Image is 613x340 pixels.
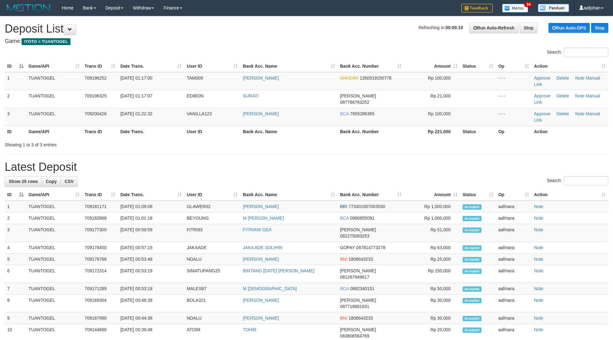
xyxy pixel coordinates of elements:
[350,111,374,116] span: Copy 7655286365 to clipboard
[463,269,481,274] span: Accepted
[120,93,152,98] span: [DATE] 01:17:07
[575,93,584,98] a: Note
[502,4,528,13] img: Button%20Memo.svg
[575,76,584,81] a: Note
[463,245,481,251] span: Accepted
[118,312,184,324] td: [DATE] 00:44:38
[534,245,543,250] a: Note
[340,333,369,338] span: Copy 083806584769 to clipboard
[82,242,118,254] td: 709178450
[184,283,240,295] td: MALES87
[564,176,608,186] input: Search:
[340,111,349,116] span: BCA
[404,126,460,137] th: Rp 221.000
[534,111,600,123] a: Manual Link
[340,327,376,332] span: [PERSON_NAME]
[340,76,359,81] span: MANDIRI
[338,189,404,201] th: Bank Acc. Number: activate to sort column ascending
[340,316,347,321] span: BNI
[184,312,240,324] td: NDALU
[564,48,608,57] input: Search:
[5,3,52,13] img: MOTION_logo.png
[184,201,240,212] td: GLAWER02
[524,2,532,7] span: 34
[26,265,82,283] td: TUANTOGEL
[5,265,26,283] td: 6
[187,111,212,116] span: VANILLA123
[26,212,82,224] td: TUANTOGEL
[534,216,543,221] a: Note
[496,283,532,295] td: aafmara
[187,93,204,98] span: EDIBON
[26,72,82,90] td: TUANTOGEL
[534,268,543,273] a: Note
[26,60,82,72] th: Game/API: activate to sort column ascending
[5,60,26,72] th: ID: activate to sort column descending
[120,76,152,81] span: [DATE] 01:17:00
[469,23,518,33] a: Run Auto-Refresh
[532,126,608,137] th: Action
[534,257,543,262] a: Note
[496,254,532,265] td: aafmara
[534,327,543,332] a: Note
[5,254,26,265] td: 5
[404,254,460,265] td: Rp 25,000
[340,268,376,273] span: [PERSON_NAME]
[243,257,279,262] a: [PERSON_NAME]
[22,38,70,45] span: ITOTO > TUANTOGEL
[5,189,26,201] th: ID: activate to sort column descending
[243,327,256,332] a: TOHIR
[82,126,118,137] th: Trans ID
[547,176,608,186] label: Search:
[82,60,118,72] th: Trans ID: activate to sort column ascending
[82,212,118,224] td: 709182868
[60,176,78,187] a: CSV
[591,23,608,33] a: Stop
[240,189,337,201] th: Bank Acc. Name: activate to sort column ascending
[243,316,279,321] a: [PERSON_NAME]
[243,227,272,232] a: FITRIANI GEA
[340,100,369,105] span: Copy 087786783252 to clipboard
[496,189,532,201] th: Op: activate to sort column ascending
[5,161,608,173] h1: Latest Deposit
[496,265,532,283] td: aafmara
[463,216,481,221] span: Accepted
[463,298,481,303] span: Accepted
[404,295,460,312] td: Rp 30,000
[496,224,532,242] td: aafmara
[243,298,279,303] a: [PERSON_NAME]
[404,201,460,212] td: Rp 1,000,000
[26,126,82,137] th: Game/API
[26,90,82,108] td: TUANTOGEL
[5,224,26,242] td: 3
[534,93,550,98] a: Approve
[496,201,532,212] td: aafmara
[26,201,82,212] td: TUANTOGEL
[428,111,450,116] span: Rp 100,000
[534,93,600,105] a: Manual Link
[340,286,349,291] span: BCA
[184,212,240,224] td: BEYOUNG
[460,189,496,201] th: Status: activate to sort column ascending
[82,295,118,312] td: 709169304
[534,286,543,291] a: Note
[5,90,26,108] td: 2
[404,283,460,295] td: Rp 50,000
[404,60,460,72] th: Amount: activate to sort column ascending
[350,216,374,221] span: Copy 0980855091 to clipboard
[5,72,26,90] td: 1
[340,216,349,221] span: BCA
[428,76,450,81] span: Rp 100,000
[82,189,118,201] th: Trans ID: activate to sort column ascending
[547,48,608,57] label: Search:
[184,189,240,201] th: User ID: activate to sort column ascending
[340,245,355,250] span: GOPAY
[338,60,404,72] th: Bank Acc. Number: activate to sort column ascending
[118,254,184,265] td: [DATE] 00:53:48
[9,179,38,184] span: Show 25 rows
[26,254,82,265] td: TUANTOGEL
[556,76,569,81] a: Delete
[118,201,184,212] td: [DATE] 01:09:08
[85,111,106,116] span: 709200426
[463,257,481,262] span: Accepted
